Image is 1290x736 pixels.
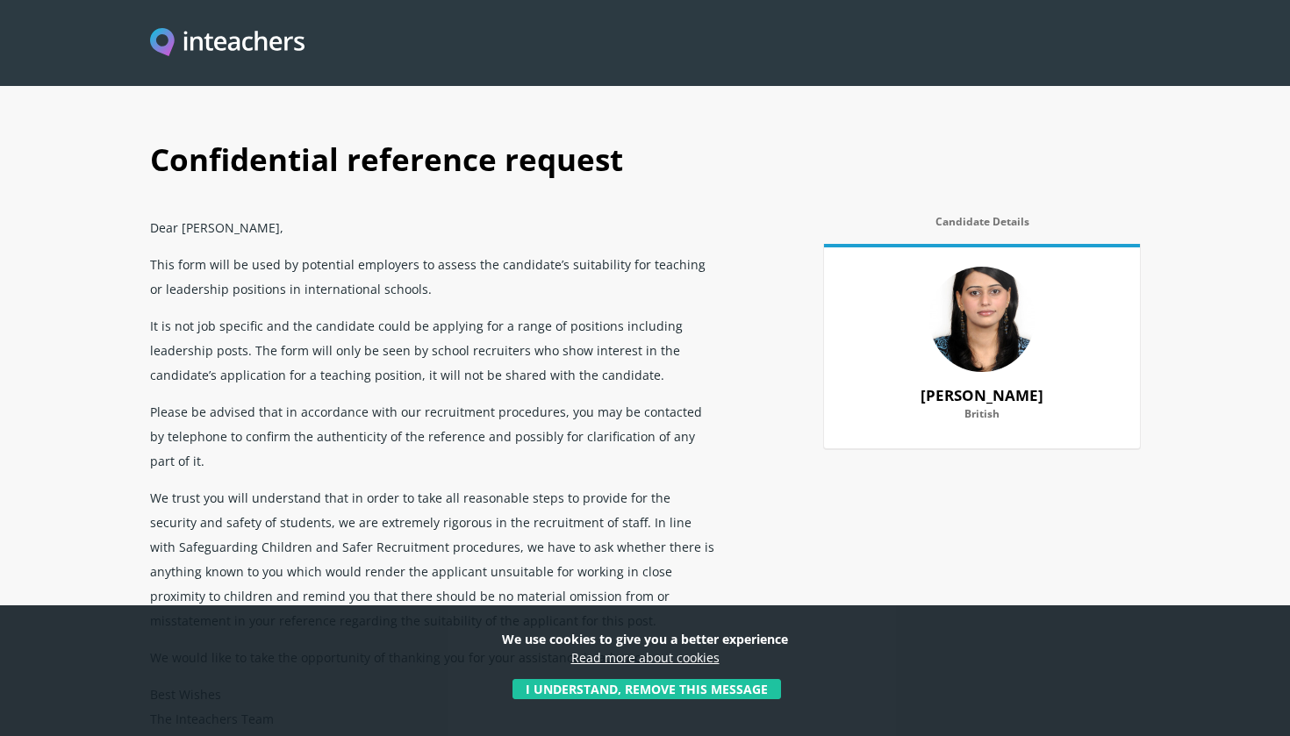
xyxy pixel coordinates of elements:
img: 57069 [929,267,1035,372]
p: Dear [PERSON_NAME], [150,209,719,246]
p: It is not job specific and the candidate could be applying for a range of positions including lea... [150,307,719,393]
img: Inteachers [150,28,305,59]
p: Please be advised that in accordance with our recruitment procedures, you may be contacted by tel... [150,393,719,479]
p: This form will be used by potential employers to assess the candidate’s suitability for teaching ... [150,246,719,307]
a: Read more about cookies [571,649,720,666]
p: We trust you will understand that in order to take all reasonable steps to provide for the securi... [150,479,719,639]
a: Visit this site's homepage [150,28,305,59]
strong: We use cookies to give you a better experience [502,631,788,647]
h1: Confidential reference request [150,123,1140,209]
button: I understand, remove this message [512,679,781,699]
label: British [845,408,1119,431]
strong: [PERSON_NAME] [921,385,1043,405]
label: Candidate Details [824,216,1140,239]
